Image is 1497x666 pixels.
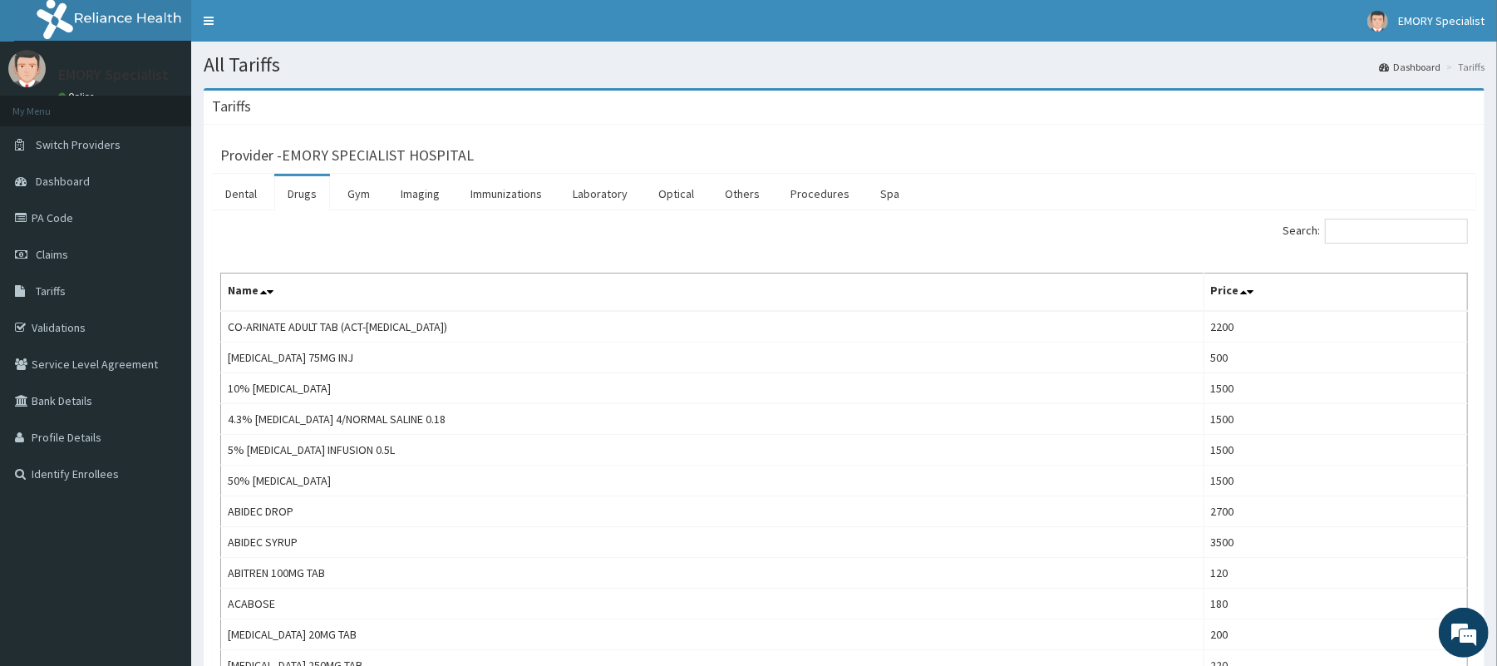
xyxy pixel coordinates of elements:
[58,67,169,82] p: EMORY Specialist
[273,8,313,48] div: Minimize live chat window
[221,311,1204,343] td: CO-ARINATE ADULT TAB (ACT-[MEDICAL_DATA])
[712,176,773,211] a: Others
[457,176,555,211] a: Immunizations
[96,210,229,377] span: We're online!
[559,176,641,211] a: Laboratory
[1204,373,1467,404] td: 1500
[1204,496,1467,527] td: 2700
[86,93,279,115] div: Chat with us now
[221,343,1204,373] td: [MEDICAL_DATA] 75MG INJ
[1204,466,1467,496] td: 1500
[1204,404,1467,435] td: 1500
[58,91,98,102] a: Online
[1204,274,1467,312] th: Price
[1204,435,1467,466] td: 1500
[387,176,453,211] a: Imaging
[274,176,330,211] a: Drugs
[645,176,707,211] a: Optical
[1398,13,1485,28] span: EMORY Specialist
[1442,60,1485,74] li: Tariffs
[31,83,67,125] img: d_794563401_company_1708531726252_794563401
[867,176,913,211] a: Spa
[221,589,1204,619] td: ACABOSE
[36,247,68,262] span: Claims
[221,558,1204,589] td: ABITREN 100MG TAB
[220,148,474,163] h3: Provider - EMORY SPECIALIST HOSPITAL
[1204,527,1467,558] td: 3500
[1204,311,1467,343] td: 2200
[221,619,1204,650] td: [MEDICAL_DATA] 20MG TAB
[8,454,317,512] textarea: Type your message and hit 'Enter'
[1367,11,1388,32] img: User Image
[221,435,1204,466] td: 5% [MEDICAL_DATA] INFUSION 0.5L
[212,176,270,211] a: Dental
[36,137,121,152] span: Switch Providers
[36,284,66,298] span: Tariffs
[221,466,1204,496] td: 50% [MEDICAL_DATA]
[334,176,383,211] a: Gym
[1204,619,1467,650] td: 200
[1325,219,1468,244] input: Search:
[1283,219,1468,244] label: Search:
[221,274,1204,312] th: Name
[1379,60,1440,74] a: Dashboard
[1204,558,1467,589] td: 120
[221,527,1204,558] td: ABIDEC SYRUP
[1204,589,1467,619] td: 180
[1204,343,1467,373] td: 500
[221,496,1204,527] td: ABIDEC DROP
[36,174,90,189] span: Dashboard
[204,54,1485,76] h1: All Tariffs
[221,373,1204,404] td: 10% [MEDICAL_DATA]
[212,99,251,114] h3: Tariffs
[8,50,46,87] img: User Image
[221,404,1204,435] td: 4.3% [MEDICAL_DATA] 4/NORMAL SALINE 0.18
[777,176,863,211] a: Procedures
